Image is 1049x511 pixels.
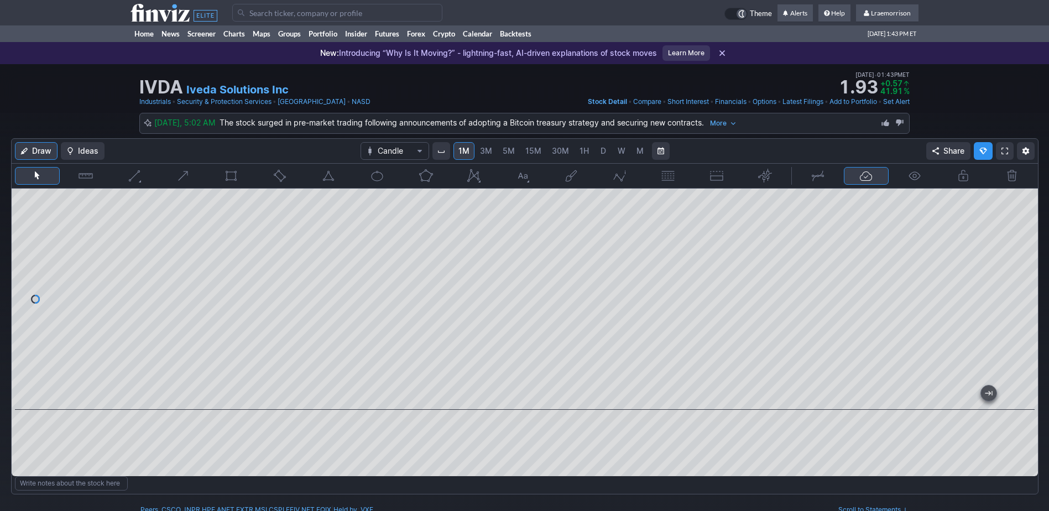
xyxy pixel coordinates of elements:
span: • [748,96,751,107]
a: Latest Filings [782,96,823,107]
button: Range [652,142,670,160]
a: Industrials [139,96,171,107]
a: Theme [724,8,772,20]
a: Portfolio [305,25,341,42]
span: • [874,70,877,80]
a: 30M [547,142,574,160]
a: Add to Portfolio [829,96,877,107]
span: 1H [580,146,589,155]
a: Charts [220,25,249,42]
button: Chart Type [361,142,429,160]
button: Line [112,167,157,185]
a: Maps [249,25,274,42]
a: Stock Detail [588,96,627,107]
a: 5M [498,142,520,160]
span: 41.91 [880,86,902,96]
span: 5M [503,146,515,155]
a: Lraemorrison [856,4,918,22]
button: More [706,117,740,130]
span: [DATE], 5:02 AM [154,118,220,127]
span: The stock surged in pre-market trading following announcements of adopting a Bitcoin treasury str... [220,118,740,127]
a: 1H [575,142,594,160]
span: % [904,86,910,96]
a: News [158,25,184,42]
button: Brush [549,167,594,185]
button: Jump to the most recent bar [981,385,996,401]
span: W [618,146,625,155]
a: Options [753,96,776,107]
span: Lraemorrison [871,9,911,17]
a: Short Interest [667,96,709,107]
button: Drawings Autosave: On [844,167,889,185]
a: 15M [520,142,546,160]
p: Introducing “Why Is It Moving?” - lightning-fast, AI-driven explanations of stock moves [320,48,657,59]
a: Learn More [662,45,710,61]
a: Iveda Solutions Inc [186,82,289,97]
span: New: [320,48,339,58]
button: Position [694,167,739,185]
span: • [710,96,714,107]
button: Triangle [306,167,351,185]
span: [DATE] 01:43PM ET [855,70,910,80]
button: Explore new features [974,142,993,160]
span: Theme [750,8,772,20]
button: Rotated rectangle [257,167,302,185]
button: Measure [63,167,108,185]
button: Remove all autosaved drawings [989,167,1035,185]
strong: 1.93 [838,79,878,96]
a: 3M [475,142,497,160]
button: Arrow [160,167,206,185]
span: Draw [32,145,51,157]
span: More [710,118,727,129]
a: Financials [715,96,747,107]
a: Security & Protection Services [177,96,272,107]
a: Compare [633,96,661,107]
a: Home [131,25,158,42]
button: Elliott waves [597,167,643,185]
button: Chart Settings [1017,142,1035,160]
button: Ideas [61,142,105,160]
button: Interval [432,142,450,160]
button: Drawing mode: Single [795,167,841,185]
span: Candle [378,145,412,157]
button: Mouse [15,167,60,185]
a: Crypto [429,25,459,42]
a: Backtests [496,25,535,42]
span: • [628,96,632,107]
span: D [601,146,606,155]
span: Ideas [78,145,98,157]
button: Fibonacci retracements [645,167,691,185]
button: XABCD [451,167,497,185]
a: M [631,142,649,160]
span: • [662,96,666,107]
span: • [824,96,828,107]
a: Set Alert [883,96,910,107]
span: • [878,96,882,107]
a: Forex [403,25,429,42]
span: [DATE] 1:43 PM ET [868,25,916,42]
a: Futures [371,25,403,42]
a: Screener [184,25,220,42]
span: Latest Filings [782,97,823,106]
span: • [347,96,351,107]
button: Draw [15,142,58,160]
button: Text [500,167,545,185]
button: Lock drawings [941,167,986,185]
a: NASD [352,96,370,107]
button: Share [926,142,970,160]
button: Hide drawings [892,167,937,185]
a: Fullscreen [996,142,1014,160]
a: Insider [341,25,371,42]
a: 1M [453,142,474,160]
a: Help [818,4,850,22]
span: 3M [480,146,492,155]
span: • [777,96,781,107]
a: Calendar [459,25,496,42]
button: Rectangle [209,167,254,185]
a: [GEOGRAPHIC_DATA] [278,96,346,107]
a: Groups [274,25,305,42]
span: 30M [552,146,569,155]
input: Search [232,4,442,22]
span: M [636,146,644,155]
span: Stock Detail [588,97,627,106]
